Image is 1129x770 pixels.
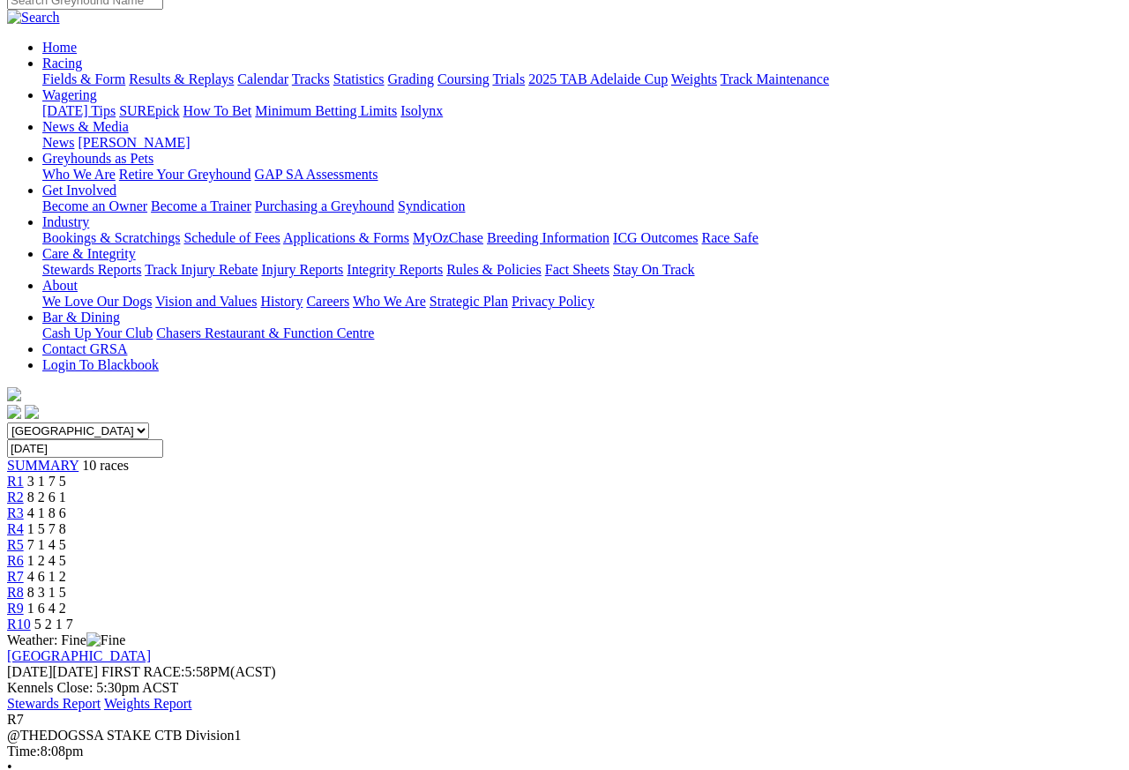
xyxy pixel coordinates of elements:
[545,262,609,277] a: Fact Sheets
[7,10,60,26] img: Search
[25,405,39,419] img: twitter.svg
[119,167,251,182] a: Retire Your Greyhound
[27,601,66,616] span: 1 6 4 2
[7,537,24,552] a: R5
[42,325,1122,341] div: Bar & Dining
[155,294,257,309] a: Vision and Values
[7,490,24,505] a: R2
[413,230,483,245] a: MyOzChase
[101,664,276,679] span: 5:58PM(ACST)
[42,294,1122,310] div: About
[42,278,78,293] a: About
[42,40,77,55] a: Home
[42,103,116,118] a: [DATE] Tips
[7,744,41,759] span: Time:
[42,246,136,261] a: Care & Integrity
[7,569,24,584] a: R7
[260,294,303,309] a: History
[183,230,280,245] a: Schedule of Fees
[119,103,179,118] a: SUREpick
[104,696,192,711] a: Weights Report
[613,230,698,245] a: ICG Outcomes
[42,262,1122,278] div: Care & Integrity
[388,71,434,86] a: Grading
[7,553,24,568] a: R6
[7,680,1122,696] div: Kennels Close: 5:30pm ACST
[701,230,758,245] a: Race Safe
[7,474,24,489] a: R1
[347,262,443,277] a: Integrity Reports
[255,167,378,182] a: GAP SA Assessments
[283,230,409,245] a: Applications & Forms
[42,230,1122,246] div: Industry
[7,744,1122,759] div: 8:08pm
[430,294,508,309] a: Strategic Plan
[27,569,66,584] span: 4 6 1 2
[145,262,258,277] a: Track Injury Rebate
[27,553,66,568] span: 1 2 4 5
[7,439,163,458] input: Select date
[7,585,24,600] a: R8
[42,310,120,325] a: Bar & Dining
[7,648,151,663] a: [GEOGRAPHIC_DATA]
[156,325,374,340] a: Chasers Restaurant & Function Centre
[333,71,385,86] a: Statistics
[42,325,153,340] a: Cash Up Your Club
[129,71,234,86] a: Results & Replays
[42,262,141,277] a: Stewards Reports
[42,294,152,309] a: We Love Our Dogs
[42,183,116,198] a: Get Involved
[437,71,490,86] a: Coursing
[34,617,73,632] span: 5 2 1 7
[7,387,21,401] img: logo-grsa-white.png
[42,151,153,166] a: Greyhounds as Pets
[27,521,66,536] span: 1 5 7 8
[7,505,24,520] a: R3
[255,103,397,118] a: Minimum Betting Limits
[42,135,1122,151] div: News & Media
[446,262,542,277] a: Rules & Policies
[7,521,24,536] a: R4
[7,617,31,632] a: R10
[183,103,252,118] a: How To Bet
[292,71,330,86] a: Tracks
[27,474,66,489] span: 3 1 7 5
[7,712,24,727] span: R7
[306,294,349,309] a: Careers
[261,262,343,277] a: Injury Reports
[671,71,717,86] a: Weights
[492,71,525,86] a: Trials
[487,230,609,245] a: Breeding Information
[398,198,465,213] a: Syndication
[7,458,79,473] a: SUMMARY
[7,664,98,679] span: [DATE]
[353,294,426,309] a: Who We Are
[42,71,125,86] a: Fields & Form
[42,103,1122,119] div: Wagering
[7,405,21,419] img: facebook.svg
[86,632,125,648] img: Fine
[82,458,129,473] span: 10 races
[7,728,1122,744] div: @THEDOGSSA STAKE CTB Division1
[255,198,394,213] a: Purchasing a Greyhound
[151,198,251,213] a: Become a Trainer
[42,214,89,229] a: Industry
[528,71,668,86] a: 2025 TAB Adelaide Cup
[512,294,594,309] a: Privacy Policy
[42,71,1122,87] div: Racing
[27,537,66,552] span: 7 1 4 5
[27,490,66,505] span: 8 2 6 1
[721,71,829,86] a: Track Maintenance
[101,664,184,679] span: FIRST RACE:
[7,601,24,616] span: R9
[613,262,694,277] a: Stay On Track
